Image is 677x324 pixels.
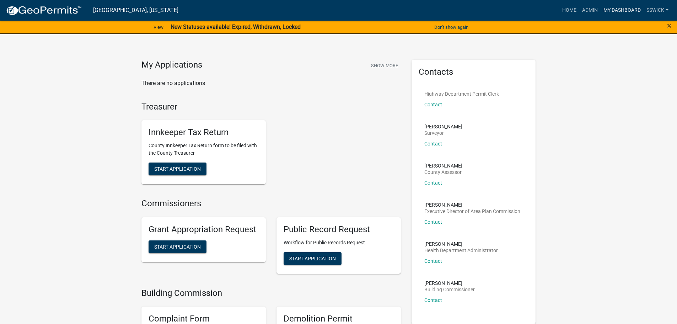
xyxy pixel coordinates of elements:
h5: Innkeeper Tax Return [149,127,259,138]
h5: Demolition Permit [284,314,394,324]
a: Contact [424,258,442,264]
button: Don't show again [431,21,471,33]
p: [PERSON_NAME] [424,241,498,246]
h4: Building Commission [141,288,401,298]
p: [PERSON_NAME] [424,281,475,286]
h4: My Applications [141,60,202,70]
a: Contact [424,180,442,186]
h4: Treasurer [141,102,401,112]
a: Contact [424,102,442,107]
p: County Innkeeper Tax Return form to be filed with the County Treasurer [149,142,259,157]
p: [PERSON_NAME] [424,124,462,129]
button: Start Application [149,240,206,253]
button: Start Application [284,252,342,265]
p: [PERSON_NAME] [424,202,520,207]
a: [GEOGRAPHIC_DATA], [US_STATE] [93,4,178,16]
a: Contact [424,297,442,303]
p: Highway Department Permit Clerk [424,91,499,96]
h5: Complaint Form [149,314,259,324]
button: Close [667,21,672,30]
p: [PERSON_NAME] [424,163,462,168]
a: Contact [424,141,442,147]
a: View [151,21,166,33]
p: Surveyor [424,131,462,136]
h5: Grant Appropriation Request [149,224,259,235]
p: Workflow for Public Records Request [284,239,394,246]
span: × [667,21,672,31]
a: My Dashboard [601,4,644,17]
p: County Assessor [424,170,462,175]
h5: Contacts [419,67,529,77]
strong: New Statuses available! Expired, Withdrawn, Locked [171,23,301,30]
button: Start Application [149,163,206,175]
button: Show More [368,60,401,71]
a: Contact [424,219,442,225]
a: Home [559,4,579,17]
a: Admin [579,4,601,17]
p: Executive Director of Area Plan Commission [424,209,520,214]
p: There are no applications [141,79,401,87]
span: Start Application [154,166,201,172]
h4: Commissioners [141,198,401,209]
h5: Public Record Request [284,224,394,235]
p: Health Department Administrator [424,248,498,253]
a: sswick [644,4,671,17]
span: Start Application [289,255,336,261]
p: Building Commissioner [424,287,475,292]
span: Start Application [154,244,201,249]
